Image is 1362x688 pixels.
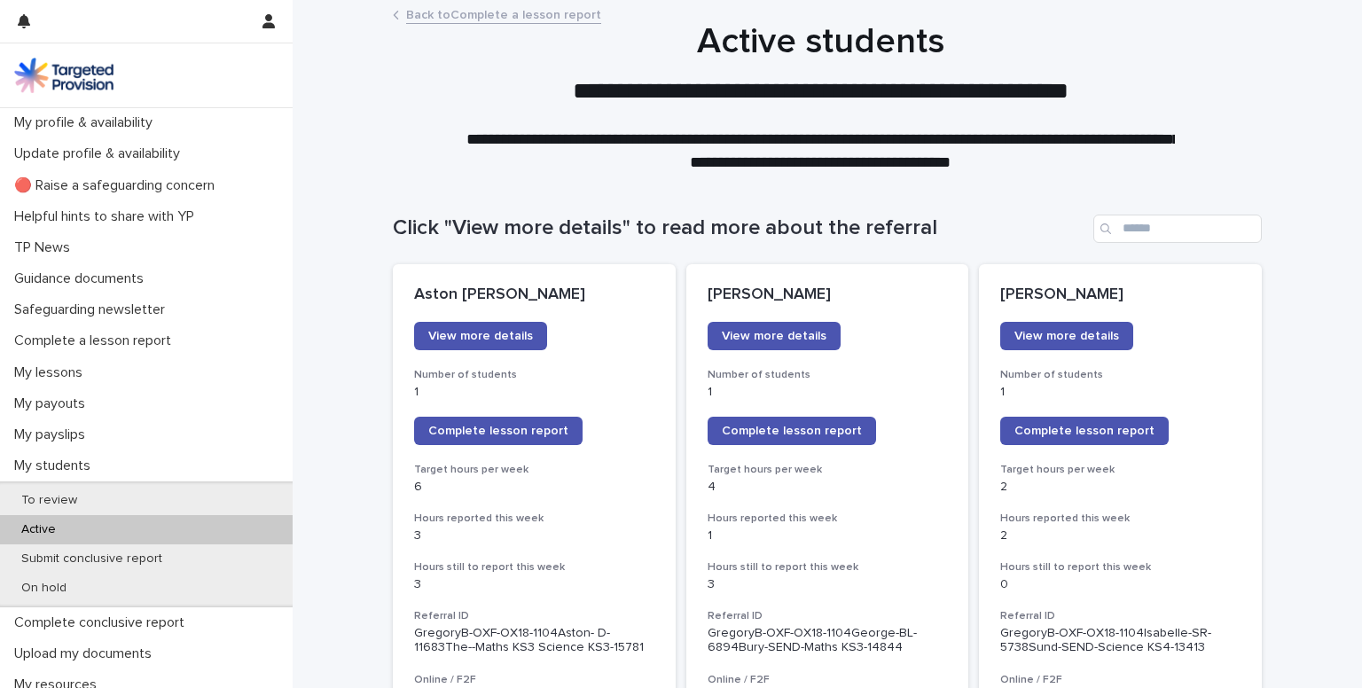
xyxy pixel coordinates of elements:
p: [PERSON_NAME] [1000,285,1241,305]
p: Upload my documents [7,645,166,662]
p: Update profile & availability [7,145,194,162]
a: View more details [1000,322,1133,350]
h3: Target hours per week [1000,463,1241,477]
h3: Online / F2F [414,673,654,687]
span: Complete lesson report [722,425,862,437]
img: M5nRWzHhSzIhMunXDL62 [14,58,113,93]
p: [PERSON_NAME] [708,285,948,305]
p: GregoryB-OXF-OX18-1104Isabelle-SR-5738Sund-SEND-Science KS4-13413 [1000,626,1241,656]
a: Complete lesson report [708,417,876,445]
h3: Referral ID [1000,609,1241,623]
h3: Hours reported this week [1000,512,1241,526]
p: 2 [1000,528,1241,543]
span: View more details [722,330,826,342]
a: Complete lesson report [1000,417,1169,445]
h3: Hours reported this week [414,512,654,526]
h3: Hours reported this week [708,512,948,526]
p: Active [7,522,70,537]
h3: Hours still to report this week [414,560,654,575]
h3: Number of students [708,368,948,382]
a: View more details [708,322,841,350]
h3: Target hours per week [414,463,654,477]
p: GregoryB-OXF-OX18-1104Aston- D-11683The--Maths KS3 Science KS3-15781 [414,626,654,656]
h3: Online / F2F [708,673,948,687]
p: 🔴 Raise a safeguarding concern [7,177,229,194]
span: View more details [428,330,533,342]
p: On hold [7,581,81,596]
p: My payslips [7,426,99,443]
p: 2 [1000,480,1241,495]
p: My profile & availability [7,114,167,131]
p: GregoryB-OXF-OX18-1104George-BL-6894Bury-SEND-Maths KS3-14844 [708,626,948,656]
p: Submit conclusive report [7,551,176,567]
p: My students [7,457,105,474]
p: Guidance documents [7,270,158,287]
span: View more details [1014,330,1119,342]
p: 3 [708,577,948,592]
p: 1 [1000,385,1241,400]
h3: Hours still to report this week [1000,560,1241,575]
p: 1 [708,385,948,400]
h3: Number of students [414,368,654,382]
p: TP News [7,239,84,256]
p: 0 [1000,577,1241,592]
a: Back toComplete a lesson report [406,4,601,24]
p: Helpful hints to share with YP [7,208,208,225]
h3: Target hours per week [708,463,948,477]
p: 1 [708,528,948,543]
p: My lessons [7,364,97,381]
p: Safeguarding newsletter [7,301,179,318]
h3: Number of students [1000,368,1241,382]
p: Complete conclusive report [7,614,199,631]
p: 1 [414,385,654,400]
h1: Click "View more details" to read more about the referral [393,215,1086,241]
a: View more details [414,322,547,350]
p: 3 [414,528,654,543]
p: Complete a lesson report [7,332,185,349]
h3: Online / F2F [1000,673,1241,687]
p: Aston [PERSON_NAME] [414,285,654,305]
p: My payouts [7,395,99,412]
p: To review [7,493,91,508]
span: Complete lesson report [428,425,568,437]
p: 3 [414,577,654,592]
span: Complete lesson report [1014,425,1155,437]
h3: Referral ID [708,609,948,623]
h3: Referral ID [414,609,654,623]
h3: Hours still to report this week [708,560,948,575]
p: 6 [414,480,654,495]
h1: Active students [386,20,1255,63]
input: Search [1093,215,1262,243]
p: 4 [708,480,948,495]
a: Complete lesson report [414,417,583,445]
